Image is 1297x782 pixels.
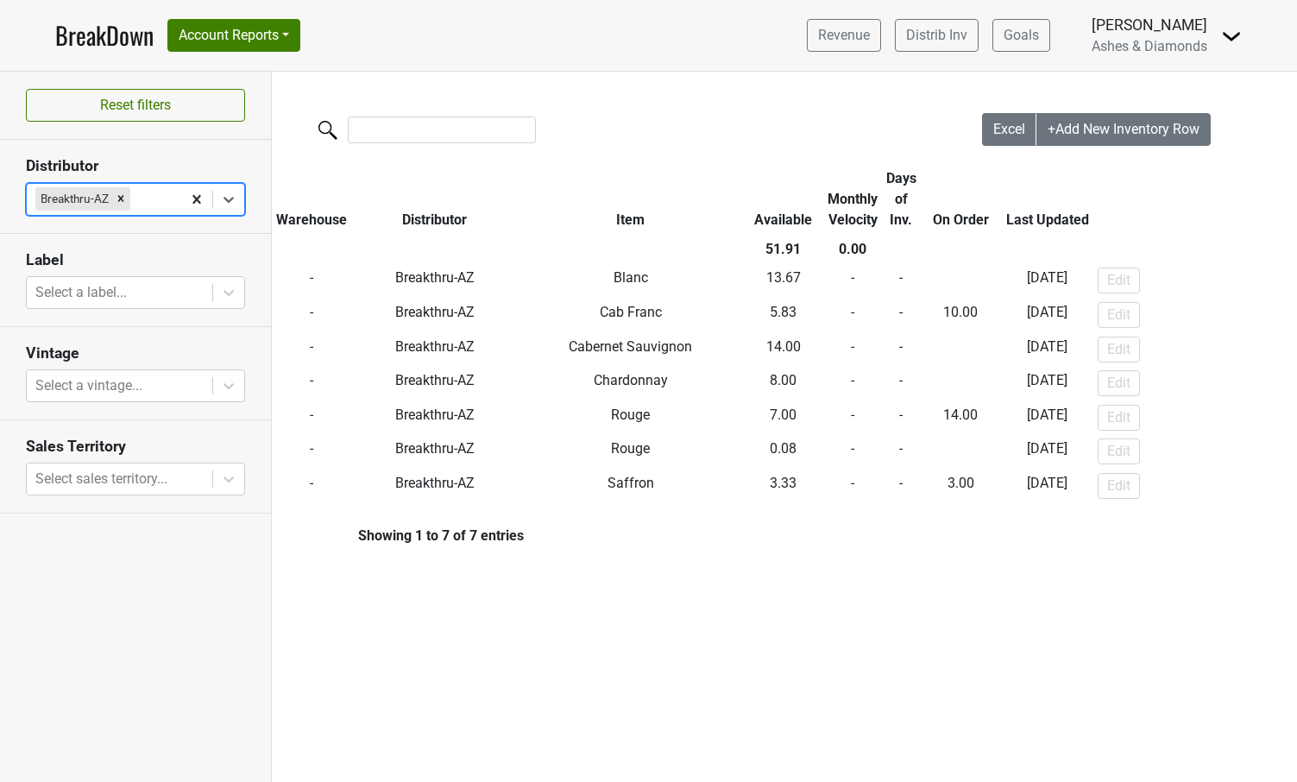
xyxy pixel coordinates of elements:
[992,19,1050,52] a: Goals
[1001,469,1094,503] td: [DATE]
[167,19,300,52] button: Account Reports
[1098,405,1140,431] button: Edit
[600,304,662,320] span: Cab Franc
[611,440,650,457] span: Rouge
[26,251,245,269] h3: Label
[921,264,1001,299] td: -
[982,113,1037,146] button: Excel
[614,269,648,286] span: Blanc
[743,435,824,470] td: 0.08
[743,332,824,367] td: 14.00
[882,366,921,400] td: -
[1001,298,1094,332] td: [DATE]
[272,164,351,235] th: Warehouse: activate to sort column ascending
[1098,337,1140,363] button: Edit
[882,332,921,367] td: -
[1098,438,1140,464] button: Edit
[26,344,245,363] h3: Vintage
[26,89,245,122] button: Reset filters
[743,366,824,400] td: 8.00
[1001,400,1094,435] td: [DATE]
[1001,164,1094,235] th: Last Updated: activate to sort column ascending
[26,438,245,456] h3: Sales Territory
[1001,332,1094,367] td: [DATE]
[1098,370,1140,396] button: Edit
[743,235,824,264] th: 51.91
[921,164,1001,235] th: On Order: activate to sort column ascending
[921,435,1001,470] td: -
[1036,113,1211,146] button: +Add New Inventory Row
[55,17,154,54] a: BreakDown
[743,164,824,235] th: Available: activate to sort column ascending
[921,366,1001,400] td: -
[921,298,1001,332] td: -
[743,400,824,435] td: 7.00
[351,366,519,400] td: Breakthru-AZ
[594,372,668,388] span: Chardonnay
[272,366,351,400] td: -
[882,435,921,470] td: -
[272,435,351,470] td: -
[272,298,351,332] td: -
[611,407,650,423] span: Rouge
[882,400,921,435] td: -
[351,332,519,367] td: Breakthru-AZ
[351,469,519,503] td: Breakthru-AZ
[1098,473,1140,499] button: Edit
[882,298,921,332] td: -
[1092,14,1207,36] div: [PERSON_NAME]
[824,435,883,470] td: -
[743,264,824,299] td: 13.67
[1098,268,1140,293] button: Edit
[824,264,883,299] td: -
[824,298,883,332] td: -
[807,19,881,52] a: Revenue
[921,332,1001,367] td: -
[351,435,519,470] td: Breakthru-AZ
[1001,264,1094,299] td: [DATE]
[519,164,743,235] th: Item: activate to sort column ascending
[1001,366,1094,400] td: [DATE]
[26,157,245,175] h3: Distributor
[35,187,111,210] div: Breakthru-AZ
[272,264,351,299] td: -
[111,187,130,210] div: Remove Breakthru-AZ
[824,164,883,235] th: Monthly Velocity: activate to sort column ascending
[272,332,351,367] td: -
[882,164,921,235] th: Days of Inv.: activate to sort column ascending
[824,366,883,400] td: -
[608,475,654,491] span: Saffron
[351,264,519,299] td: Breakthru-AZ
[1098,302,1140,328] button: Edit
[272,527,524,544] div: Showing 1 to 7 of 7 entries
[1221,26,1242,47] img: Dropdown Menu
[895,19,979,52] a: Distrib Inv
[921,400,1001,435] td: -
[351,298,519,332] td: Breakthru-AZ
[824,235,883,264] th: 0.00
[743,469,824,503] td: 3.33
[272,469,351,503] td: -
[743,298,824,332] td: 5.83
[1048,121,1199,137] span: +Add New Inventory Row
[351,400,519,435] td: Breakthru-AZ
[824,469,883,503] td: -
[569,338,692,355] span: Cabernet Sauvignon
[1092,38,1207,54] span: Ashes & Diamonds
[921,469,1001,503] td: -
[824,332,883,367] td: -
[882,264,921,299] td: -
[824,400,883,435] td: -
[1001,435,1094,470] td: [DATE]
[272,400,351,435] td: -
[351,164,519,235] th: Distributor: activate to sort column ascending
[993,121,1025,137] span: Excel
[882,469,921,503] td: -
